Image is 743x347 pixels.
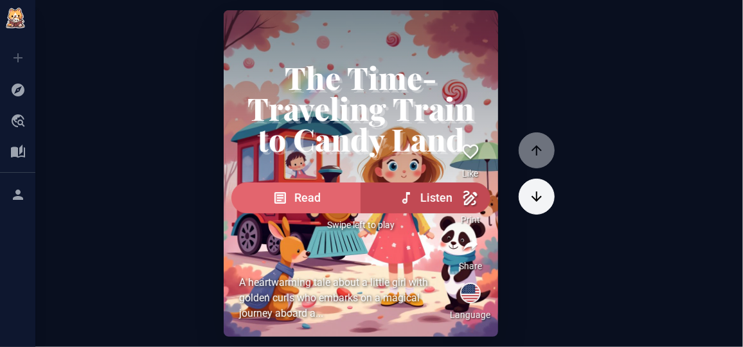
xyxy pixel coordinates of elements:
p: Print [461,213,480,226]
div: A heartwarming tale about a little girl with golden curls who embarks on a magical journey aboard... [239,275,447,321]
span: Listen [420,189,452,207]
img: Minitale [3,5,28,31]
p: Language [450,308,490,321]
h1: The Time-Traveling Train to Candy Land [231,62,490,154]
span: Read [294,189,321,207]
button: Read [231,182,361,213]
p: Share [459,260,482,272]
button: Listen [361,182,491,213]
p: Like [462,167,478,180]
p: Swipe left to play [231,218,490,231]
